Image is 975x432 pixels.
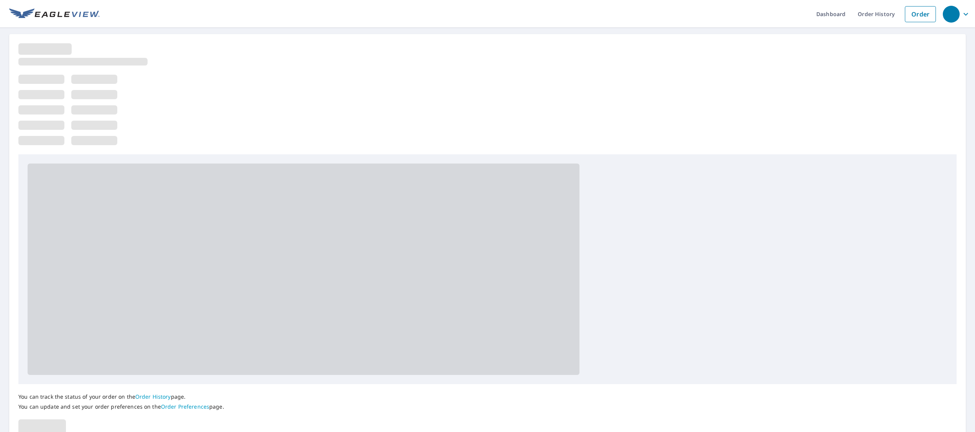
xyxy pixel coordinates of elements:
[9,8,100,20] img: EV Logo
[18,403,224,410] p: You can update and set your order preferences on the page.
[905,6,936,22] a: Order
[135,393,171,400] a: Order History
[18,393,224,400] p: You can track the status of your order on the page.
[161,403,209,410] a: Order Preferences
